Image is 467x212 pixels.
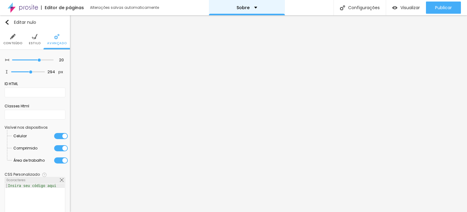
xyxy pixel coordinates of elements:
font: Insira seu código aqui [8,184,56,188]
font: Avançado [47,41,67,45]
font: caracteres [9,178,26,182]
font: CSS Personalizado [5,172,40,177]
img: Ícone [10,34,16,39]
font: Publicar [435,5,452,11]
button: Publicar [426,2,461,14]
font: Celular [13,133,27,138]
img: Ícone [340,5,345,10]
font: Sobre [237,5,250,11]
font: Visualizar [400,5,420,11]
img: Ícone [5,20,9,25]
font: Editor de páginas [45,5,84,11]
font: Editar nulo [14,19,36,25]
img: Ícone [60,178,64,182]
font: px [58,69,63,75]
img: view-1.svg [392,5,397,10]
font: Comprimido [13,146,37,151]
font: ID HTML [5,81,18,86]
font: Configurações [348,5,380,11]
img: Ícone [5,58,9,62]
img: Ícone [42,173,47,177]
button: Visualizar [386,2,426,14]
font: Classes Html [5,103,29,109]
iframe: Editor [70,15,467,212]
font: Visível nos dispositivos [5,125,48,130]
font: Alterações salvas automaticamente [90,5,159,10]
img: Ícone [54,34,60,39]
img: Ícone [32,34,37,39]
font: Área de trabalho [13,158,45,163]
font: 0 [6,178,9,182]
font: Estilo [29,41,41,45]
img: Ícone [5,70,8,73]
font: Conteúdo [3,41,22,45]
button: px [57,70,65,75]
